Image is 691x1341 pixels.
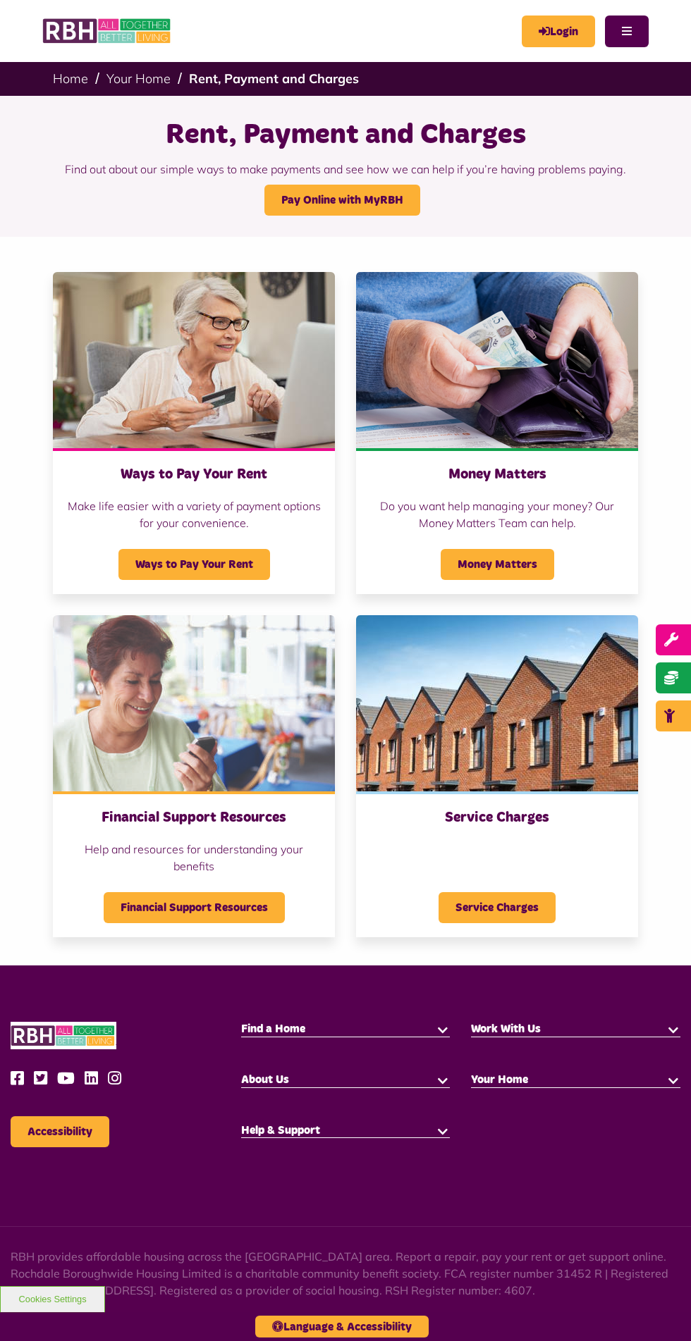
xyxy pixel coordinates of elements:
[67,841,321,875] p: Help and resources for understanding your benefits
[106,70,171,87] a: Your Home
[53,615,335,937] a: Financial Support Resources Help and resources for understanding your benefits Financial Support ...
[189,70,359,87] a: Rent, Payment and Charges
[441,549,554,580] span: Money Matters
[605,16,649,47] button: Navigation
[104,892,285,923] span: Financial Support Resources
[118,549,270,580] span: Ways to Pay Your Rent
[370,498,624,531] p: Do you want help managing your money? Our Money Matters Team can help.
[471,1023,541,1034] span: Work With Us
[370,465,624,483] h3: Money Matters
[241,1125,320,1136] span: Help & Support
[11,1116,109,1147] button: Accessibility
[356,272,638,594] a: Money Matters Do you want help managing your money? Our Money Matters Team can help. Money Matters
[67,465,321,483] h3: Ways to Pay Your Rent
[522,16,595,47] a: MyRBH
[11,1248,680,1299] p: RBH provides affordable housing across the [GEOGRAPHIC_DATA] area. Report a repair, pay your rent...
[67,498,321,531] p: Make life easier with a variety of payment options for your convenience.
[67,808,321,827] h3: Financial Support Resources
[356,615,638,791] img: RBH homes in Lower Falinge with a blue sky
[471,1074,528,1085] span: Your Home
[42,14,173,48] img: RBH
[53,615,335,791] img: 200284549 001
[53,70,88,87] a: Home
[356,615,638,937] a: Service Charges Service Charges
[241,1074,289,1085] span: About Us
[18,154,673,185] p: Find out about our simple ways to make payments and see how we can help if you’re having problems...
[241,1023,305,1034] span: Find a Home
[11,1022,116,1049] img: RBH
[53,272,335,448] img: Old Woman Paying Bills Online J745CDU
[255,1316,429,1337] button: Language & Accessibility
[264,185,420,216] a: Pay Online with MyRBH
[370,808,624,827] h3: Service Charges
[628,1278,691,1341] iframe: Netcall Web Assistant for live chat
[356,272,638,448] img: Money 1
[18,117,673,154] h1: Rent, Payment and Charges
[439,892,556,923] span: Service Charges
[53,272,335,594] a: Ways to Pay Your Rent Make life easier with a variety of payment options for your convenience. Wa...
